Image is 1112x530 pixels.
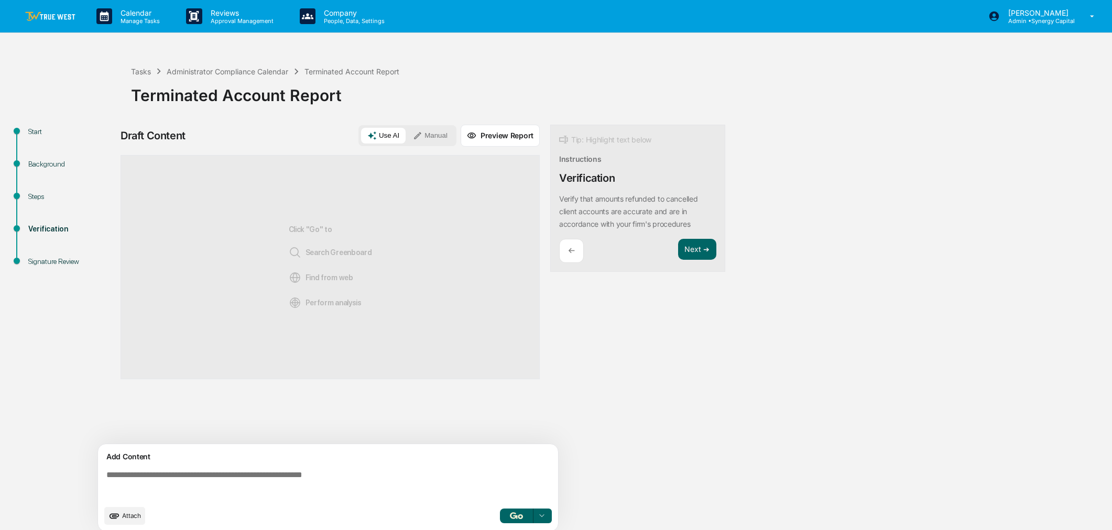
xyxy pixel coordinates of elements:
div: Click "Go" to [289,172,372,362]
img: Go [510,512,522,519]
div: Administrator Compliance Calendar [167,67,288,76]
div: Signature Review [28,256,114,267]
button: upload document [104,507,145,525]
img: Analysis [289,296,301,309]
iframe: Open customer support [1078,495,1107,524]
p: Manage Tasks [112,17,165,25]
p: Calendar [112,8,165,17]
span: Find from web [289,271,353,284]
div: Add Content [104,450,552,463]
div: Draft Content [121,129,186,142]
p: People, Data, Settings [315,17,390,25]
div: Verification [559,172,615,184]
span: Search Greenboard [289,246,372,259]
p: Company [315,8,390,17]
button: Manual [407,128,454,143]
p: Admin • Synergy Capital [1000,17,1075,25]
div: Terminated Account Report [304,67,399,76]
button: Next ➔ [678,239,716,260]
span: Perform analysis [289,296,362,309]
p: Verify that amounts refunded to cancelled client accounts are accurate and are in accordance with... [559,194,698,228]
div: Start [28,126,114,137]
div: Instructions [559,154,602,163]
img: Search [289,246,301,259]
p: ← [568,246,575,256]
img: Web [289,271,301,284]
span: Attach [122,512,141,520]
button: Preview Report [461,125,540,147]
p: Reviews [202,8,279,17]
p: Approval Management [202,17,279,25]
div: Tip: Highlight text below [559,134,651,146]
div: Steps [28,191,114,202]
div: Terminated Account Report [131,78,1107,105]
button: Use AI [361,128,406,143]
img: logo [25,12,75,21]
button: Go [500,509,533,523]
div: Verification [28,224,114,235]
div: Tasks [131,67,151,76]
p: [PERSON_NAME] [1000,8,1075,17]
div: Background [28,159,114,170]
